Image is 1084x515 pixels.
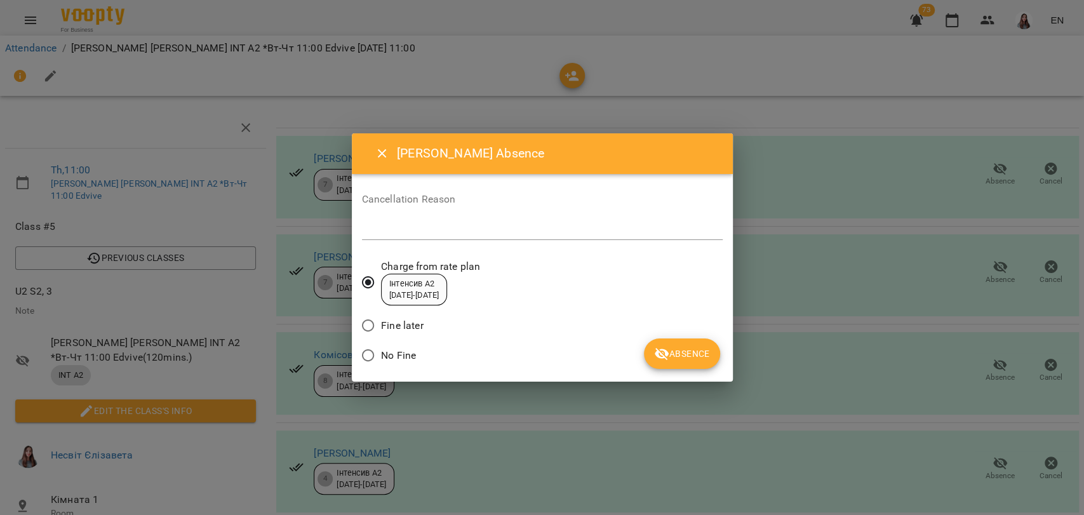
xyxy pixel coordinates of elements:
h6: [PERSON_NAME] Absence [397,144,717,163]
label: Cancellation Reason [362,194,723,204]
div: Інтенсив А2 [DATE] - [DATE] [389,278,439,302]
button: Absence [644,338,719,369]
span: Fine later [381,318,423,333]
span: Absence [654,346,709,361]
span: No Fine [381,348,416,363]
button: Close [367,138,398,169]
span: Charge from rate plan [381,259,480,274]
